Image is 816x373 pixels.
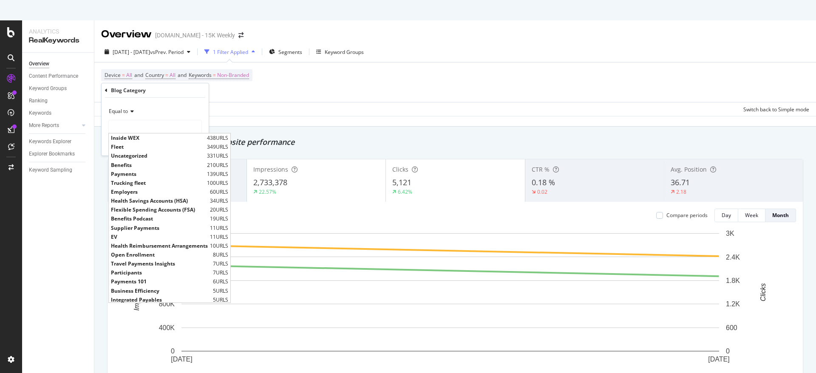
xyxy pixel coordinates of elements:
[726,253,740,260] text: 2.4K
[213,71,216,79] span: =
[29,137,88,146] a: Keywords Explorer
[313,45,367,59] button: Keyword Groups
[726,348,730,355] text: 0
[111,260,211,267] span: Travel Payments Insights
[165,71,168,79] span: =
[238,32,244,38] div: arrow-right-arrow-left
[207,143,228,150] span: 349 URLS
[105,71,121,79] span: Device
[29,150,88,158] a: Explorer Bookmarks
[217,69,249,81] span: Non-Branded
[106,137,804,148] div: Detect big movements in your
[171,348,175,355] text: 0
[210,206,228,213] span: 20 URLS
[29,36,87,45] div: RealKeywords
[150,48,184,56] span: vs Prev. Period
[207,161,228,169] span: 210 URLS
[29,59,49,68] div: Overview
[213,260,228,267] span: 7 URLS
[155,31,235,40] div: [DOMAIN_NAME] - 15K Weekly
[213,269,228,276] span: 7 URLS
[29,121,59,130] div: More Reports
[259,188,276,195] div: 22.57%
[111,152,205,159] span: Uncategorized
[29,27,87,36] div: Analytics
[392,177,411,187] span: 5,121
[253,165,288,173] span: Impressions
[210,224,228,232] span: 11 URLS
[278,48,302,56] span: Segments
[29,84,88,93] a: Keyword Groups
[207,152,228,159] span: 331 URLS
[676,188,686,195] div: 2.18
[210,242,228,249] span: 10 URLS
[29,72,88,81] a: Content Performance
[29,150,75,158] div: Explorer Bookmarks
[101,27,152,42] div: Overview
[111,269,211,276] span: Participants
[111,233,208,240] span: EV
[111,242,208,249] span: Health Reimbursement Arrangements
[266,45,306,59] button: Segments
[738,209,765,222] button: Week
[109,107,128,115] span: Equal to
[101,45,194,59] button: [DATE] - [DATE]vsPrev. Period
[666,212,708,219] div: Compare periods
[111,170,205,178] span: Payments
[111,206,208,213] span: Flexible Spending Accounts (FSA)
[122,71,125,79] span: =
[743,106,809,113] div: Switch back to Simple mode
[111,278,211,285] span: Payments 101
[726,300,740,308] text: 1.2K
[398,188,412,195] div: 6.42%
[532,165,550,173] span: CTR %
[708,356,729,363] text: [DATE]
[325,48,364,56] div: Keyword Groups
[210,188,228,195] span: 60 URLS
[213,296,228,303] span: 5 URLS
[111,87,146,94] div: Blog Category
[213,48,248,56] div: 1 Filter Applied
[726,277,740,284] text: 1.8K
[210,197,228,204] span: 34 URLS
[671,177,690,187] span: 36.71
[29,72,78,81] div: Content Performance
[159,324,175,331] text: 400K
[111,179,205,186] span: Trucking fleet
[105,140,132,149] button: Cancel
[722,212,731,219] div: Day
[111,134,205,141] span: Inside WEX
[207,179,228,186] span: 100 URLS
[532,177,555,187] span: 0.18 %
[170,69,176,81] span: All
[787,344,807,365] iframe: Intercom live chat
[671,165,707,173] span: Avg. Position
[111,197,208,204] span: Health Savings Accounts (HSA)
[392,165,408,173] span: Clicks
[29,96,48,105] div: Ranking
[714,209,738,222] button: Day
[210,233,228,240] span: 11 URLS
[207,134,228,141] span: 438 URLS
[772,212,789,219] div: Month
[111,224,208,232] span: Supplier Payments
[210,215,228,222] span: 19 URLS
[29,166,88,175] a: Keyword Sampling
[29,137,71,146] div: Keywords Explorer
[111,251,211,258] span: Open Enrollment
[253,177,287,187] span: 2,733,378
[207,170,228,178] span: 139 URLS
[133,274,140,311] text: Impressions
[537,188,547,195] div: 0.02
[29,84,67,93] div: Keyword Groups
[213,287,228,294] span: 5 URLS
[201,45,258,59] button: 1 Filter Applied
[29,109,88,118] a: Keywords
[29,96,88,105] a: Ranking
[111,143,205,150] span: Fleet
[726,324,737,331] text: 600
[111,287,211,294] span: Business Efficiency
[740,102,809,116] button: Switch back to Simple mode
[759,283,767,302] text: Clicks
[29,121,79,130] a: More Reports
